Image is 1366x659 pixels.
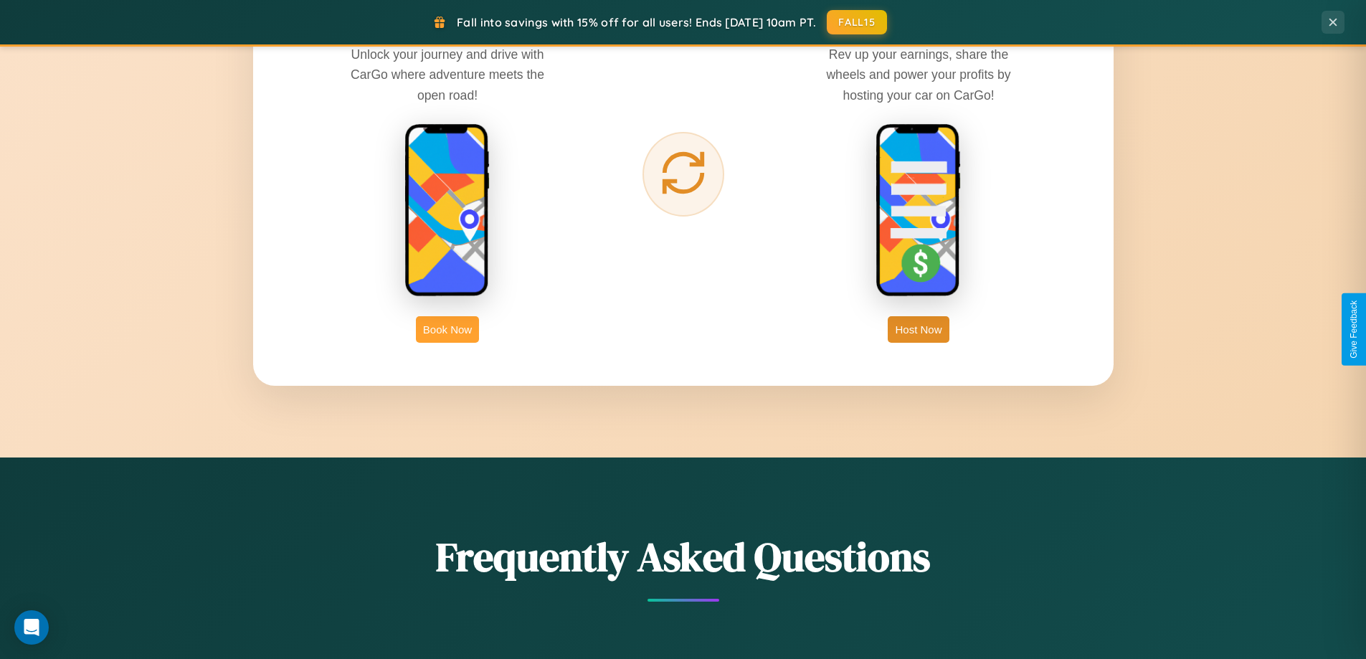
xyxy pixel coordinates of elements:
div: Give Feedback [1349,300,1359,359]
h2: Frequently Asked Questions [253,529,1114,584]
p: Rev up your earnings, share the wheels and power your profits by hosting your car on CarGo! [811,44,1026,105]
img: host phone [876,123,962,298]
button: Book Now [416,316,479,343]
button: Host Now [888,316,949,343]
button: FALL15 [827,10,887,34]
span: Fall into savings with 15% off for all users! Ends [DATE] 10am PT. [457,15,816,29]
img: rent phone [404,123,490,298]
p: Unlock your journey and drive with CarGo where adventure meets the open road! [340,44,555,105]
div: Open Intercom Messenger [14,610,49,645]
